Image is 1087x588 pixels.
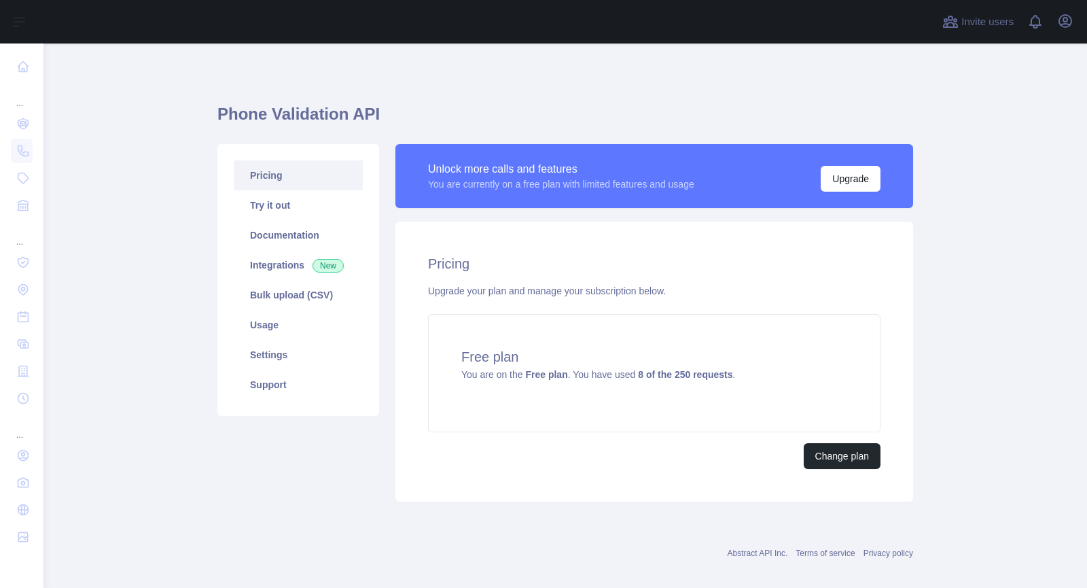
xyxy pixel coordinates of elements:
[313,259,344,273] span: New
[234,220,363,250] a: Documentation
[234,370,363,400] a: Support
[234,310,363,340] a: Usage
[234,280,363,310] a: Bulk upload (CSV)
[11,220,33,247] div: ...
[11,82,33,109] div: ...
[940,11,1016,33] button: Invite users
[428,161,694,177] div: Unlock more calls and features
[961,14,1014,30] span: Invite users
[525,369,567,380] strong: Free plan
[428,254,880,273] h2: Pricing
[428,177,694,191] div: You are currently on a free plan with limited features and usage
[728,549,788,558] a: Abstract API Inc.
[217,103,913,136] h1: Phone Validation API
[234,160,363,190] a: Pricing
[234,190,363,220] a: Try it out
[638,369,732,380] strong: 8 of the 250 requests
[461,369,735,380] span: You are on the . You have used .
[863,549,913,558] a: Privacy policy
[234,340,363,370] a: Settings
[234,250,363,280] a: Integrations New
[821,166,880,192] button: Upgrade
[11,413,33,440] div: ...
[461,347,847,366] h4: Free plan
[796,549,855,558] a: Terms of service
[428,284,880,298] div: Upgrade your plan and manage your subscription below.
[804,443,880,469] button: Change plan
